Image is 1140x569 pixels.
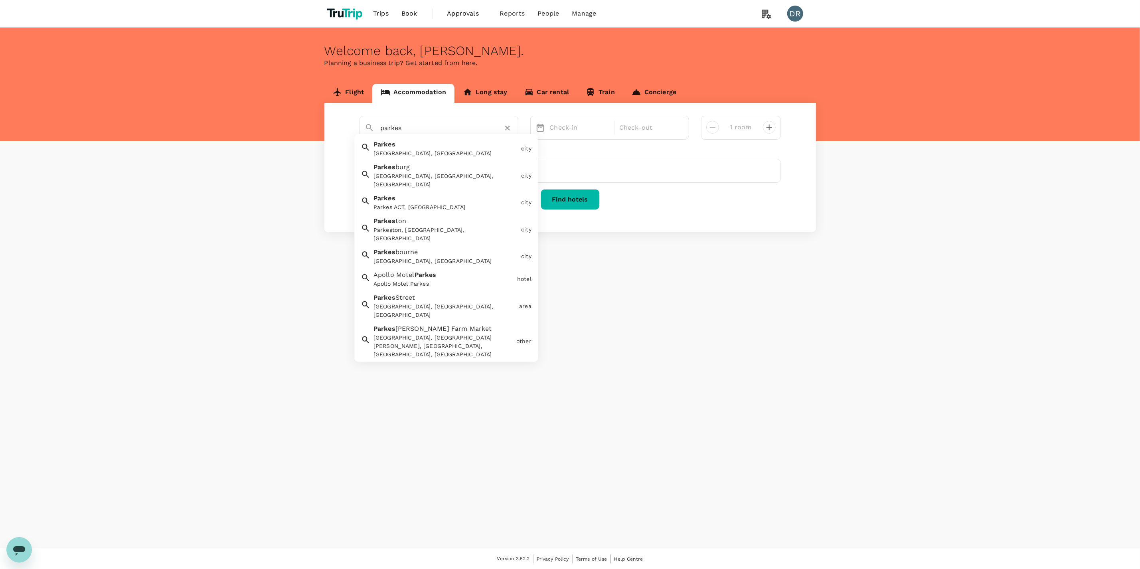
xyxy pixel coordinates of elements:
span: Approvals [447,9,487,18]
span: Manage [572,9,596,18]
p: Check-out [619,123,679,132]
span: Trips [373,9,389,18]
div: city [521,252,531,261]
div: [GEOGRAPHIC_DATA], [GEOGRAPHIC_DATA] [373,149,518,158]
img: TruTrip logo [324,5,367,22]
button: Find hotels [541,189,600,210]
div: Welcome back , [PERSON_NAME] . [324,43,816,58]
div: Parkes ACT, [GEOGRAPHIC_DATA] [373,203,518,211]
div: Apollo Motel Parkes [373,280,514,288]
div: city [521,198,531,207]
input: Add rooms [725,121,757,134]
span: bourne [395,248,418,256]
div: city [521,144,531,153]
span: ton [395,217,406,225]
a: Train [577,84,623,103]
button: Close [512,127,514,129]
div: [GEOGRAPHIC_DATA], [GEOGRAPHIC_DATA], [GEOGRAPHIC_DATA] [373,172,518,189]
span: Parkes [373,140,395,148]
div: Parkeston, [GEOGRAPHIC_DATA], [GEOGRAPHIC_DATA] [373,226,518,243]
a: Terms of Use [576,555,607,563]
a: Long stay [454,84,516,103]
span: Parkes [373,217,395,225]
a: Car rental [516,84,578,103]
span: Reports [500,9,525,18]
span: Parkes [415,271,437,279]
div: Travellers [360,146,781,156]
button: decrease [763,121,776,134]
p: Planning a business trip? Get started from here. [324,58,816,68]
span: [PERSON_NAME] Farm Market [395,325,492,332]
span: Apollo Motel [373,271,415,279]
div: [GEOGRAPHIC_DATA], [GEOGRAPHIC_DATA], [GEOGRAPHIC_DATA] [373,302,516,319]
span: Book [401,9,417,18]
span: Parkes [373,248,395,256]
span: Version 3.52.2 [497,555,530,563]
span: Parkes [373,194,395,202]
a: Concierge [623,84,685,103]
button: Clear [502,122,513,134]
div: city [521,172,531,180]
div: [GEOGRAPHIC_DATA], [GEOGRAPHIC_DATA][PERSON_NAME], [GEOGRAPHIC_DATA], [GEOGRAPHIC_DATA], [GEOGRAP... [373,334,513,359]
div: area [519,302,531,310]
input: Search cities, hotels, work locations [381,122,491,134]
span: Help Centre [614,556,643,562]
a: Privacy Policy [537,555,569,563]
div: hotel [517,275,531,283]
div: DR [787,6,803,22]
a: Accommodation [372,84,454,103]
span: People [538,9,559,18]
span: Terms of Use [576,556,607,562]
a: Flight [324,84,373,103]
p: Check-in [550,123,610,132]
span: Street [395,294,415,301]
div: [GEOGRAPHIC_DATA], [GEOGRAPHIC_DATA] [373,257,518,265]
span: Privacy Policy [537,556,569,562]
div: city [521,225,531,234]
span: Parkes [373,163,395,171]
iframe: Button to launch messaging window [6,537,32,563]
span: Parkes [373,294,395,301]
div: other [516,337,531,346]
span: Parkes [373,325,395,332]
a: Help Centre [614,555,643,563]
span: burg [395,163,410,171]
